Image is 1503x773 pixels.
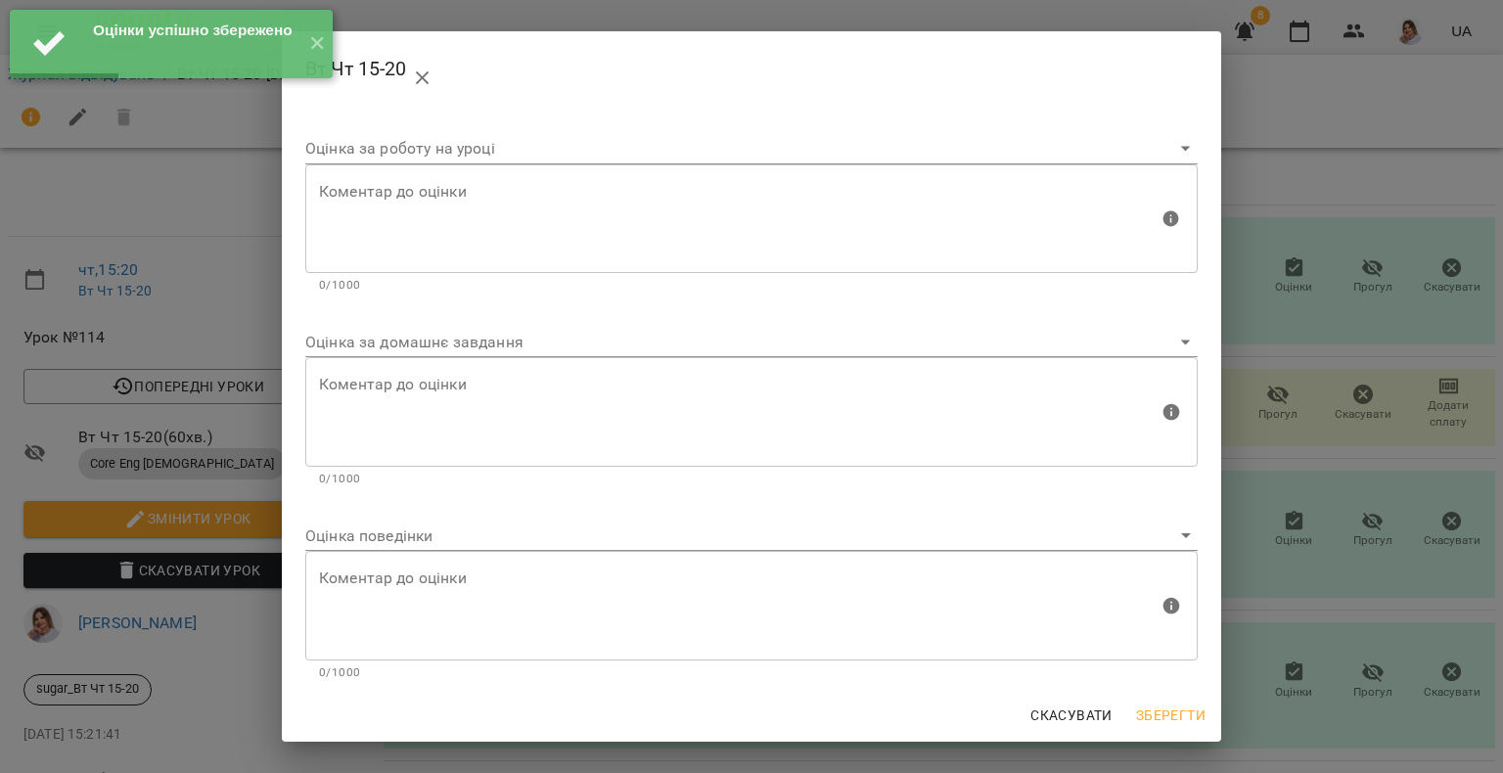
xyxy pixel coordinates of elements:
span: Скасувати [1030,704,1113,727]
button: Зберегти [1128,698,1213,733]
h2: Вт Чт 15-20 [305,47,1198,94]
div: Максимальна кількість: 1000 символів [305,164,1198,296]
div: Оцінки успішно збережено [93,20,294,41]
div: Максимальна кількість: 1000 символів [305,551,1198,682]
p: 0/1000 [319,276,1184,296]
p: 0/1000 [319,470,1184,489]
p: 0/1000 [319,663,1184,683]
button: Скасувати [1023,698,1120,733]
span: Зберегти [1136,704,1206,727]
div: Максимальна кількість: 1000 символів [305,357,1198,488]
button: close [399,55,446,102]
